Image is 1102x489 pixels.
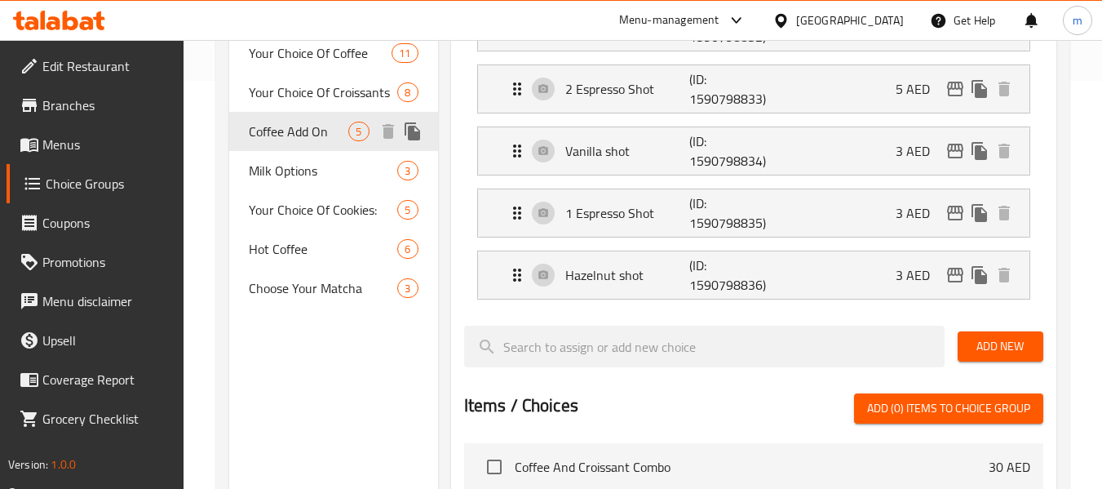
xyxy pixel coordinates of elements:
li: Expand [464,120,1043,182]
a: Upsell [7,321,184,360]
p: (ID: 1590798833) [689,69,772,109]
span: m [1073,11,1082,29]
p: 5 AED [896,79,943,99]
div: [GEOGRAPHIC_DATA] [796,11,904,29]
li: Expand [464,58,1043,120]
span: Your Choice Of Croissants [249,82,397,102]
h2: Items / Choices [464,393,578,418]
span: Add New [971,336,1030,357]
span: Hot Coffee [249,239,397,259]
div: Choices [348,122,369,141]
span: Coupons [42,213,171,233]
span: Coverage Report [42,370,171,389]
div: Expand [478,251,1029,299]
button: delete [992,263,1016,287]
div: Milk Options3 [229,151,437,190]
a: Branches [7,86,184,125]
span: Menus [42,135,171,154]
a: Grocery Checklist [7,399,184,438]
div: Coffee Add On5deleteduplicate [229,112,437,151]
li: Expand [464,182,1043,244]
p: 3 AED [896,141,943,161]
a: Menus [7,125,184,164]
div: Menu-management [619,11,719,30]
span: Menu disclaimer [42,291,171,311]
span: Add (0) items to choice group [867,398,1030,419]
button: delete [992,139,1016,163]
button: edit [943,263,967,287]
button: Add (0) items to choice group [854,393,1043,424]
span: Branches [42,96,171,115]
span: Select choice [477,450,511,484]
p: Vanilla shot [565,141,690,161]
div: Expand [478,189,1029,237]
p: (ID: 1590798835) [689,193,772,233]
span: Choice Groups [46,174,171,193]
a: Coupons [7,203,184,242]
span: 3 [398,281,417,296]
span: Grocery Checklist [42,409,171,429]
p: (ID: 1590798834) [689,131,772,171]
button: duplicate [967,139,992,163]
li: Expand [464,244,1043,306]
button: delete [992,201,1016,225]
div: Choices [397,239,418,259]
div: Your Choice Of Cookies:5 [229,190,437,229]
div: Choices [397,278,418,298]
p: (ID: 1590798832) [689,7,772,47]
div: Expand [478,127,1029,175]
div: Choices [397,82,418,102]
div: Hot Coffee6 [229,229,437,269]
a: Coverage Report [7,360,184,399]
p: 30 AED [989,457,1030,477]
p: 3 AED [896,265,943,285]
button: duplicate [967,201,992,225]
a: Menu disclaimer [7,282,184,321]
span: 5 [349,124,368,140]
span: Promotions [42,252,171,272]
span: 6 [398,242,417,257]
div: Your Choice Of Coffee11 [229,33,437,73]
p: 3 AED [896,203,943,223]
div: Choices [392,43,418,63]
button: delete [376,119,401,144]
div: Your Choice Of Croissants8 [229,73,437,112]
span: Choose Your Matcha [249,278,397,298]
button: delete [992,77,1016,101]
p: 1 Espresso Shot [565,203,690,223]
span: 5 [398,202,417,218]
span: Upsell [42,331,171,350]
span: Your Choice Of Cookies: [249,200,397,220]
div: Choices [397,161,418,180]
button: edit [943,139,967,163]
span: 8 [398,85,417,100]
span: Milk Options [249,161,397,180]
p: 2 Espresso Shot [565,79,690,99]
span: Coffee Add On [249,122,348,141]
span: Edit Restaurant [42,56,171,76]
p: Hazelnut shot [565,265,690,285]
button: duplicate [967,77,992,101]
span: Version: [8,454,48,475]
div: Choose Your Matcha3 [229,269,437,308]
span: Your Choice Of Coffee [249,43,392,63]
p: (ID: 1590798836) [689,256,772,295]
a: Edit Restaurant [7,47,184,86]
span: 1.0.0 [51,454,76,475]
button: edit [943,77,967,101]
a: Choice Groups [7,164,184,203]
input: search [464,326,945,367]
span: 11 [392,46,417,61]
button: duplicate [967,263,992,287]
div: Choices [397,200,418,220]
span: 3 [398,163,417,179]
div: Expand [478,65,1029,113]
button: Add New [958,331,1043,362]
button: edit [943,201,967,225]
span: Coffee And Croissant Combo [515,457,989,477]
a: Promotions [7,242,184,282]
button: duplicate [401,119,425,144]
